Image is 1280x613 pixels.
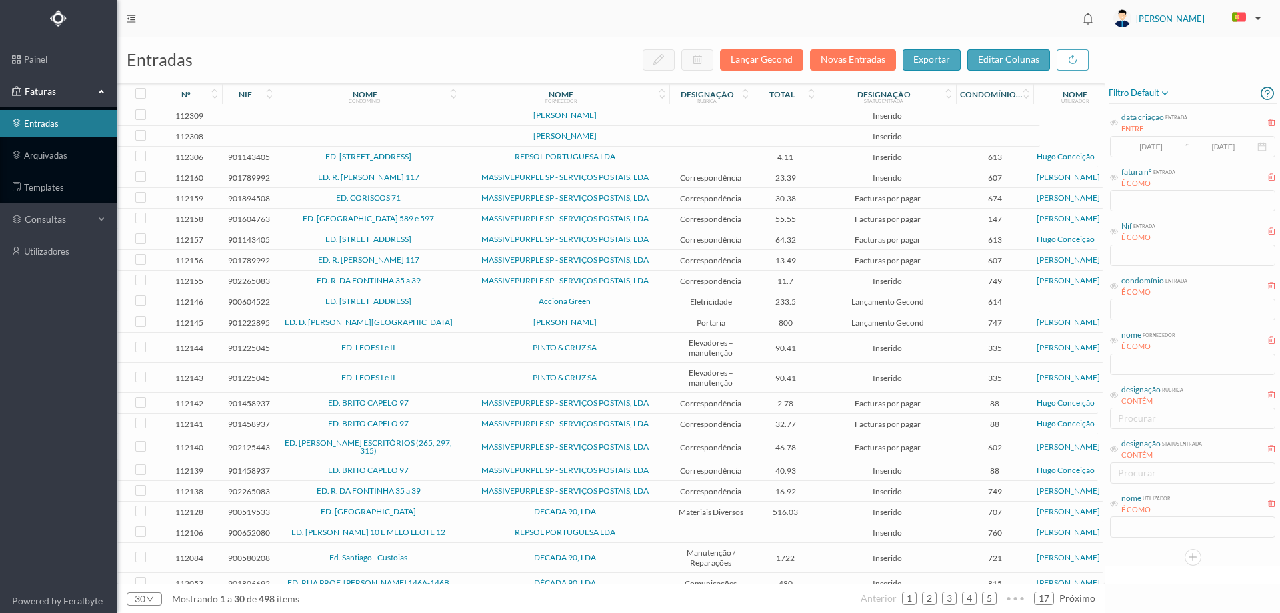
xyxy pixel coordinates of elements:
[1037,486,1100,496] a: [PERSON_NAME]
[963,588,976,608] a: 4
[325,151,411,161] a: ED. [STREET_ADDRESS]
[942,592,957,605] li: 3
[959,173,1030,183] span: 607
[549,89,573,99] div: nome
[962,592,977,605] li: 4
[810,49,896,71] button: Novas Entradas
[1132,220,1155,230] div: entrada
[534,506,596,516] a: DÉCADA 90, LDA
[822,373,953,383] span: Inserido
[673,507,749,517] span: Materiais Diversos
[160,373,219,383] span: 112143
[160,235,219,245] span: 112157
[225,297,273,307] span: 900604522
[1121,396,1183,407] div: CONTÉM
[959,553,1030,563] span: 721
[1164,275,1187,285] div: entrada
[481,172,649,182] a: MASSIVEPURPLE SP - SERVIÇOS POSTAIS, LDA
[673,338,749,358] span: Elevadores – manutenção
[1121,220,1132,232] div: Nif
[328,418,409,428] a: ED. BRITO CAPELO 97
[325,234,411,244] a: ED. [STREET_ADDRESS]
[1061,98,1089,103] div: utilizador
[225,255,273,265] span: 901789992
[533,342,597,352] a: PINTO & CRUZ SA
[160,553,219,563] span: 112084
[864,98,903,103] div: status entrada
[225,578,273,588] span: 901806692
[1164,111,1187,121] div: entrada
[913,53,950,65] span: exportar
[172,593,218,604] span: mostrando
[959,419,1030,429] span: 88
[822,528,953,538] span: Inserido
[1121,178,1175,189] div: É COMO
[756,318,816,328] span: 800
[673,235,749,245] span: Correspondência
[959,578,1030,588] span: 815
[481,275,649,285] a: MASSIVEPURPLE SP - SERVIÇOS POSTAIS, LDA
[756,152,816,162] span: 4.11
[1121,329,1141,341] div: nome
[1037,172,1100,182] a: [PERSON_NAME]
[681,89,734,99] div: designação
[160,419,219,429] span: 112141
[673,548,749,568] span: Manutenção / Reparações
[756,373,816,383] span: 90.41
[861,592,897,604] span: anterior
[1037,552,1100,562] a: [PERSON_NAME]
[160,528,219,538] span: 112106
[1121,111,1164,123] div: data criação
[1121,384,1161,396] div: designação
[756,173,816,183] span: 23.39
[257,593,277,604] span: 498
[227,593,232,604] span: a
[756,193,816,203] span: 30.38
[673,173,749,183] span: Correspondência
[160,578,219,588] span: 112053
[25,213,91,226] span: consultas
[982,592,997,605] li: 5
[960,89,1022,99] div: condomínio nº
[160,152,219,162] span: 112306
[181,89,191,99] div: nº
[673,442,749,452] span: Correspondência
[822,486,953,496] span: Inserido
[1037,213,1100,223] a: [PERSON_NAME]
[959,486,1030,496] span: 749
[1152,166,1175,176] div: entrada
[959,466,1030,476] span: 88
[127,14,136,23] i: icon: menu-fold
[673,276,749,286] span: Correspondência
[349,98,381,103] div: condomínio
[515,527,615,537] a: REPSOL PORTUGUESA LDA
[1109,85,1170,101] span: filtro default
[225,173,273,183] span: 901789992
[225,343,273,353] span: 901225045
[959,398,1030,408] span: 88
[50,10,67,27] img: Logo
[822,553,953,563] span: Inserido
[247,593,257,604] span: de
[481,234,649,244] a: MASSIVEPURPLE SP - SERVIÇOS POSTAIS, LDA
[810,53,903,65] span: Novas Entradas
[959,442,1030,452] span: 602
[534,552,596,562] a: DÉCADA 90, LDA
[160,398,219,408] span: 112142
[903,588,916,608] a: 1
[225,442,273,452] span: 902125443
[285,317,453,327] a: ED. D. [PERSON_NAME][GEOGRAPHIC_DATA]
[822,173,953,183] span: Inserido
[1121,341,1175,352] div: É COMO
[291,527,445,537] a: ED. [PERSON_NAME] 10 E MELO LEOTE 12
[533,317,597,327] a: [PERSON_NAME]
[1121,287,1187,298] div: É COMO
[353,89,377,99] div: nome
[756,235,816,245] span: 64.32
[160,466,219,476] span: 112139
[959,507,1030,517] span: 707
[1141,492,1171,502] div: utilizador
[959,528,1030,538] span: 760
[303,213,434,223] a: ED. [GEOGRAPHIC_DATA] 589 e 597
[959,297,1030,307] span: 614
